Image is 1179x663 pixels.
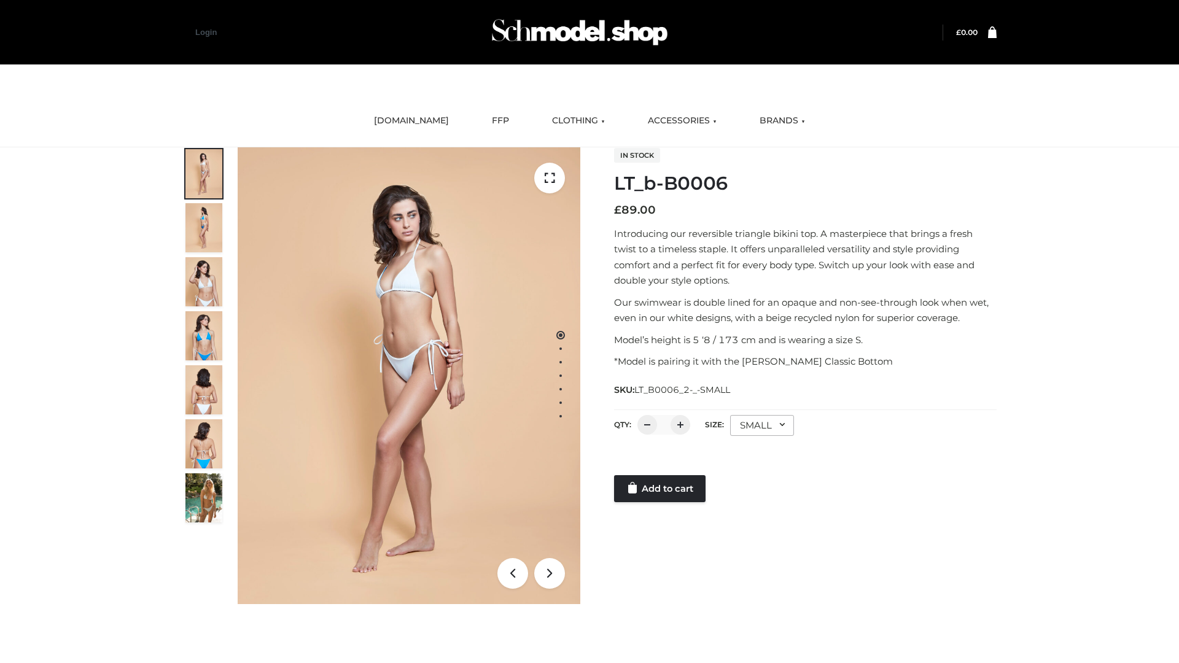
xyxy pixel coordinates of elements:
[614,173,997,195] h1: LT_b-B0006
[614,226,997,289] p: Introducing our reversible triangle bikini top. A masterpiece that brings a fresh twist to a time...
[614,354,997,370] p: *Model is pairing it with the [PERSON_NAME] Classic Bottom
[614,382,731,397] span: SKU:
[614,148,660,163] span: In stock
[543,107,614,134] a: CLOTHING
[185,365,222,414] img: ArielClassicBikiniTop_CloudNine_AzureSky_OW114ECO_7-scaled.jpg
[614,203,621,217] span: £
[730,415,794,436] div: SMALL
[956,28,978,37] a: £0.00
[488,8,672,56] img: Schmodel Admin 964
[614,420,631,429] label: QTY:
[750,107,814,134] a: BRANDS
[614,332,997,348] p: Model’s height is 5 ‘8 / 173 cm and is wearing a size S.
[705,420,724,429] label: Size:
[185,203,222,252] img: ArielClassicBikiniTop_CloudNine_AzureSky_OW114ECO_2-scaled.jpg
[185,311,222,360] img: ArielClassicBikiniTop_CloudNine_AzureSky_OW114ECO_4-scaled.jpg
[185,419,222,468] img: ArielClassicBikiniTop_CloudNine_AzureSky_OW114ECO_8-scaled.jpg
[614,295,997,326] p: Our swimwear is double lined for an opaque and non-see-through look when wet, even in our white d...
[634,384,730,395] span: LT_B0006_2-_-SMALL
[185,257,222,306] img: ArielClassicBikiniTop_CloudNine_AzureSky_OW114ECO_3-scaled.jpg
[614,475,706,502] a: Add to cart
[195,28,217,37] a: Login
[365,107,458,134] a: [DOMAIN_NAME]
[185,473,222,522] img: Arieltop_CloudNine_AzureSky2.jpg
[956,28,961,37] span: £
[614,203,656,217] bdi: 89.00
[238,147,580,604] img: ArielClassicBikiniTop_CloudNine_AzureSky_OW114ECO_1
[639,107,726,134] a: ACCESSORIES
[956,28,978,37] bdi: 0.00
[483,107,518,134] a: FFP
[185,149,222,198] img: ArielClassicBikiniTop_CloudNine_AzureSky_OW114ECO_1-scaled.jpg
